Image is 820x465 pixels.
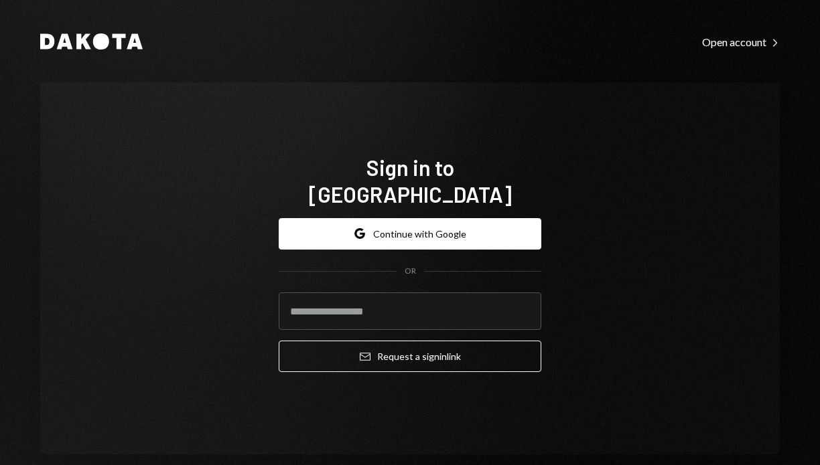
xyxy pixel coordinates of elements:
button: Request a signinlink [279,341,541,372]
h1: Sign in to [GEOGRAPHIC_DATA] [279,154,541,207]
a: Open account [702,34,780,49]
div: OR [405,266,416,277]
div: Open account [702,35,780,49]
button: Continue with Google [279,218,541,250]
